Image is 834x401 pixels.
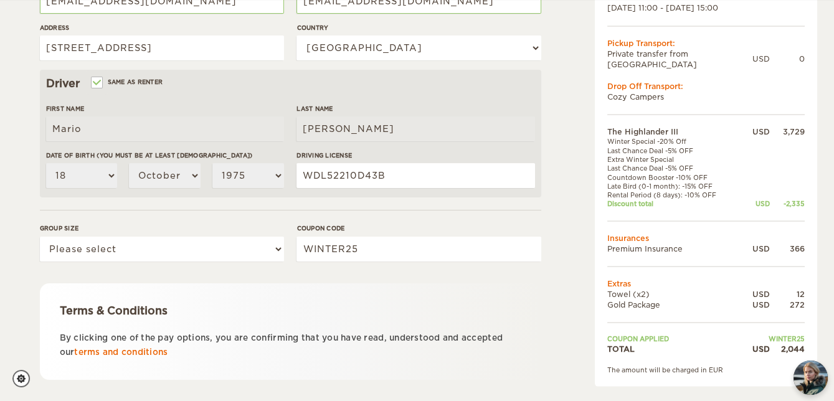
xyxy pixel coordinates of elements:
div: USD [741,126,770,137]
label: Last Name [296,104,534,113]
button: chat-button [794,361,828,395]
td: Insurances [607,232,805,243]
label: Address [40,23,284,32]
div: The amount will be charged in EUR [607,365,805,374]
div: USD [741,243,770,253]
img: Freyja at Cozy Campers [794,361,828,395]
div: Driver [46,76,535,91]
div: -2,335 [770,199,805,208]
div: 366 [770,243,805,253]
td: Cozy Campers [607,92,805,102]
div: [DATE] 11:00 - [DATE] 15:00 [607,2,805,13]
div: Drop Off Transport: [607,81,805,92]
div: Pickup Transport: [607,37,805,48]
label: Country [296,23,541,32]
label: First Name [46,104,284,113]
div: 2,044 [770,343,805,354]
td: Countdown Booster -10% OFF [607,172,741,181]
td: WINTER25 [741,334,805,343]
td: Coupon applied [607,334,741,343]
input: e.g. William [46,116,284,141]
input: e.g. Smith [296,116,534,141]
p: By clicking one of the pay options, you are confirming that you have read, understood and accepte... [60,331,521,360]
td: Premium Insurance [607,243,741,253]
td: Extra Winter Special [607,154,741,163]
div: 12 [770,289,805,300]
input: e.g. Street, City, Zip Code [40,35,284,60]
input: e.g. 14789654B [296,163,534,188]
div: 272 [770,300,805,310]
td: Winter Special -20% Off [607,137,741,146]
td: Last Chance Deal -5% OFF [607,146,741,154]
td: The Highlander III [607,126,741,137]
div: Terms & Conditions [60,303,521,318]
td: Private transfer from [GEOGRAPHIC_DATA] [607,48,752,69]
label: Coupon code [296,224,541,233]
a: Cookie settings [12,370,38,387]
a: terms and conditions [74,347,168,357]
label: Same as renter [92,76,163,88]
label: Date of birth (You must be at least [DEMOGRAPHIC_DATA]) [46,151,284,160]
td: Rental Period (8 days): -10% OFF [607,191,741,199]
div: USD [741,289,770,300]
div: 3,729 [770,126,805,137]
td: Gold Package [607,300,741,310]
td: Towel (x2) [607,289,741,300]
div: USD [741,343,770,354]
label: Driving License [296,151,534,160]
div: USD [741,199,770,208]
td: TOTAL [607,343,741,354]
div: 0 [770,54,805,64]
td: Late Bird (0-1 month): -15% OFF [607,181,741,190]
div: USD [752,54,770,64]
td: Last Chance Deal -5% OFF [607,164,741,172]
td: Extras [607,278,805,288]
input: Same as renter [92,80,100,88]
td: Discount total [607,199,741,208]
div: USD [741,300,770,310]
label: Group size [40,224,284,233]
